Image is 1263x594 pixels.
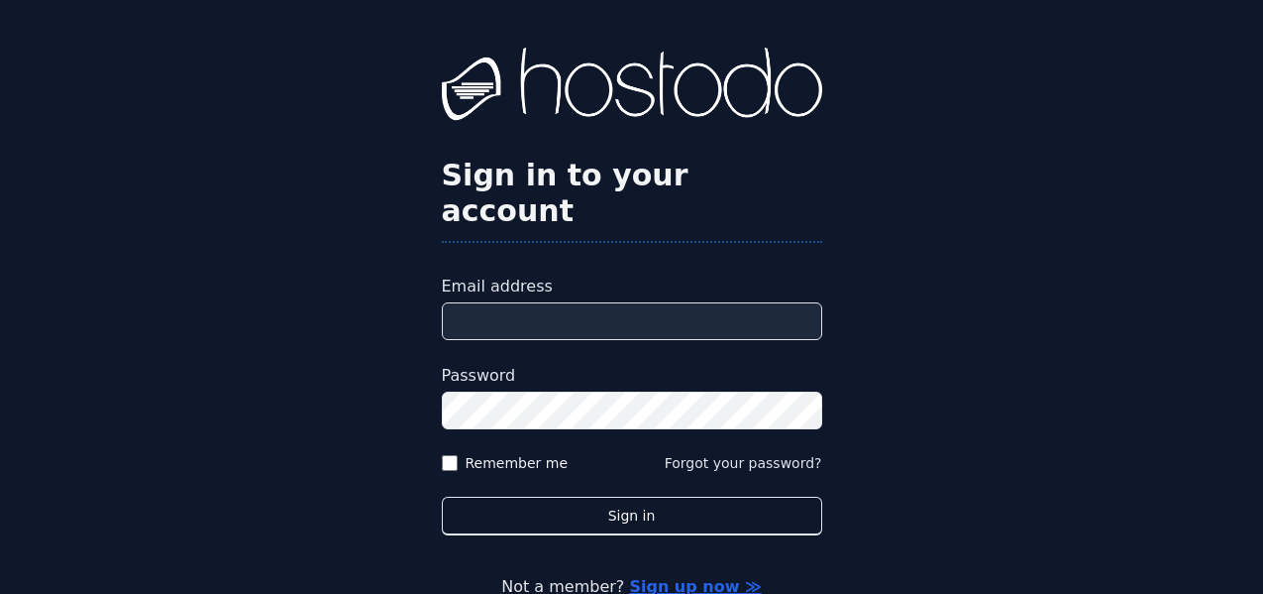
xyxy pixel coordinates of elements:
[442,364,822,388] label: Password
[442,158,822,229] h2: Sign in to your account
[442,48,822,127] img: Hostodo
[466,453,569,473] label: Remember me
[442,275,822,298] label: Email address
[665,453,822,473] button: Forgot your password?
[442,497,822,535] button: Sign in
